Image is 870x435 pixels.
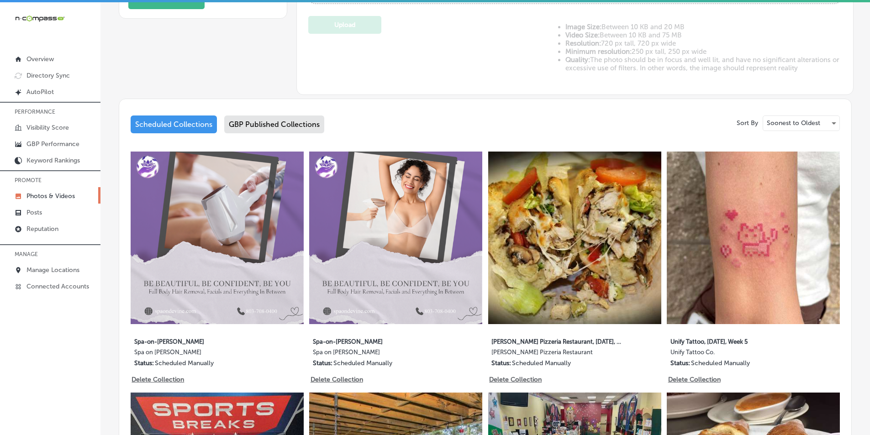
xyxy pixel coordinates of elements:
[131,115,217,133] div: Scheduled Collections
[309,152,482,325] img: Collection thumbnail
[668,376,720,383] p: Delete Collection
[512,359,571,367] p: Scheduled Manually
[134,333,265,349] label: Spa-on-[PERSON_NAME]
[134,349,265,359] label: Spa on [PERSON_NAME]
[491,359,511,367] p: Status:
[131,152,304,325] img: Collection thumbnail
[26,266,79,274] p: Manage Locations
[313,333,443,349] label: Spa-on-[PERSON_NAME]
[224,115,324,133] div: GBP Published Collections
[26,88,54,96] p: AutoPilot
[667,152,840,325] img: Collection thumbnail
[313,349,443,359] label: Spa on [PERSON_NAME]
[26,225,58,233] p: Reputation
[670,359,690,367] p: Status:
[670,333,801,349] label: Unify Tattoo, [DATE], Week 5
[670,349,801,359] label: Unify Tattoo Co.
[333,359,392,367] p: Scheduled Manually
[26,157,80,164] p: Keyword Rankings
[767,119,820,127] p: Soonest to Oldest
[313,359,332,367] p: Status:
[132,376,183,383] p: Delete Collection
[15,14,65,23] img: 660ab0bf-5cc7-4cb8-ba1c-48b5ae0f18e60NCTV_CLogo_TV_Black_-500x88.png
[134,359,154,367] p: Status:
[26,209,42,216] p: Posts
[691,359,750,367] p: Scheduled Manually
[26,72,70,79] p: Directory Sync
[26,283,89,290] p: Connected Accounts
[763,116,839,131] div: Soonest to Oldest
[488,152,661,325] img: Collection thumbnail
[155,359,214,367] p: Scheduled Manually
[26,192,75,200] p: Photos & Videos
[26,124,69,131] p: Visibility Score
[26,55,54,63] p: Overview
[26,140,79,148] p: GBP Performance
[491,349,622,359] label: [PERSON_NAME] Pizzeria Restaurant
[491,333,622,349] label: [PERSON_NAME] Pizzeria Restaurant, [DATE], Week 1
[737,119,758,127] p: Sort By
[489,376,541,383] p: Delete Collection
[311,376,362,383] p: Delete Collection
